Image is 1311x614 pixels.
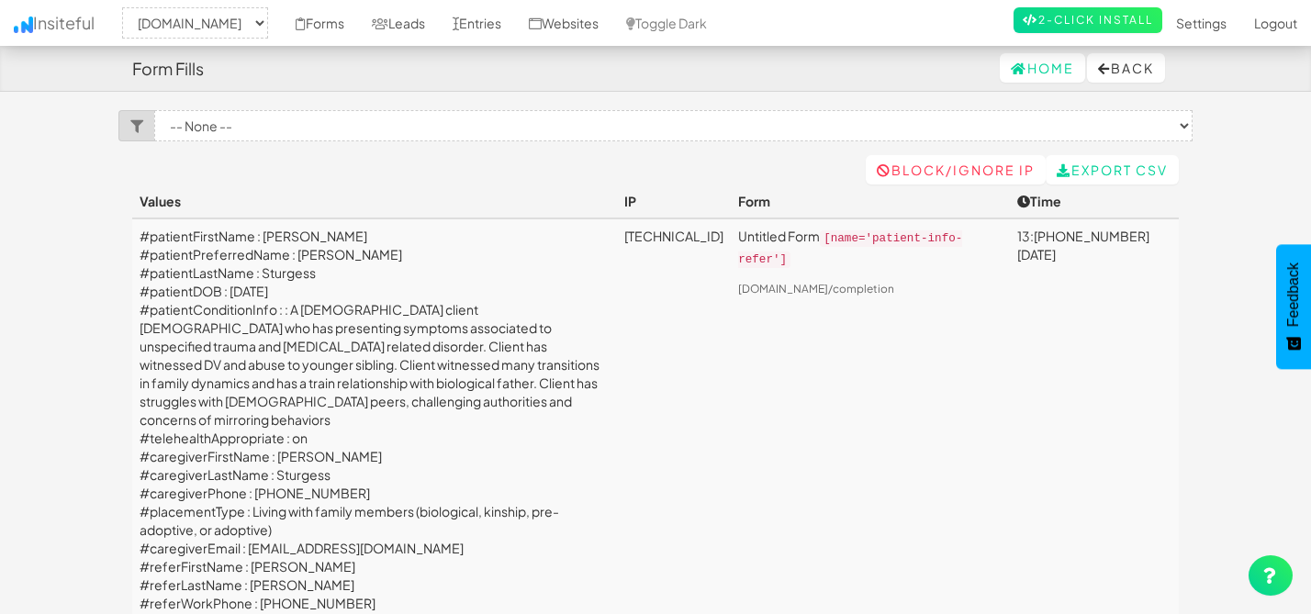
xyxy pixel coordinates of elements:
button: Feedback - Show survey [1276,244,1311,369]
th: IP [617,184,731,218]
th: Time [1010,184,1179,218]
th: Values [132,184,617,218]
h4: Form Fills [132,60,204,78]
a: Export CSV [1046,155,1179,184]
th: Form [731,184,1010,218]
a: Home [1000,53,1085,83]
img: icon.png [14,17,33,33]
code: [name='patient-info-refer'] [738,230,962,268]
a: [DOMAIN_NAME]/completion [738,282,894,296]
p: Untitled Form [738,227,1003,269]
span: Feedback [1285,262,1302,327]
button: Back [1087,53,1165,83]
a: Block/Ignore IP [866,155,1046,184]
a: [TECHNICAL_ID] [624,228,723,244]
a: 2-Click Install [1014,7,1162,33]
